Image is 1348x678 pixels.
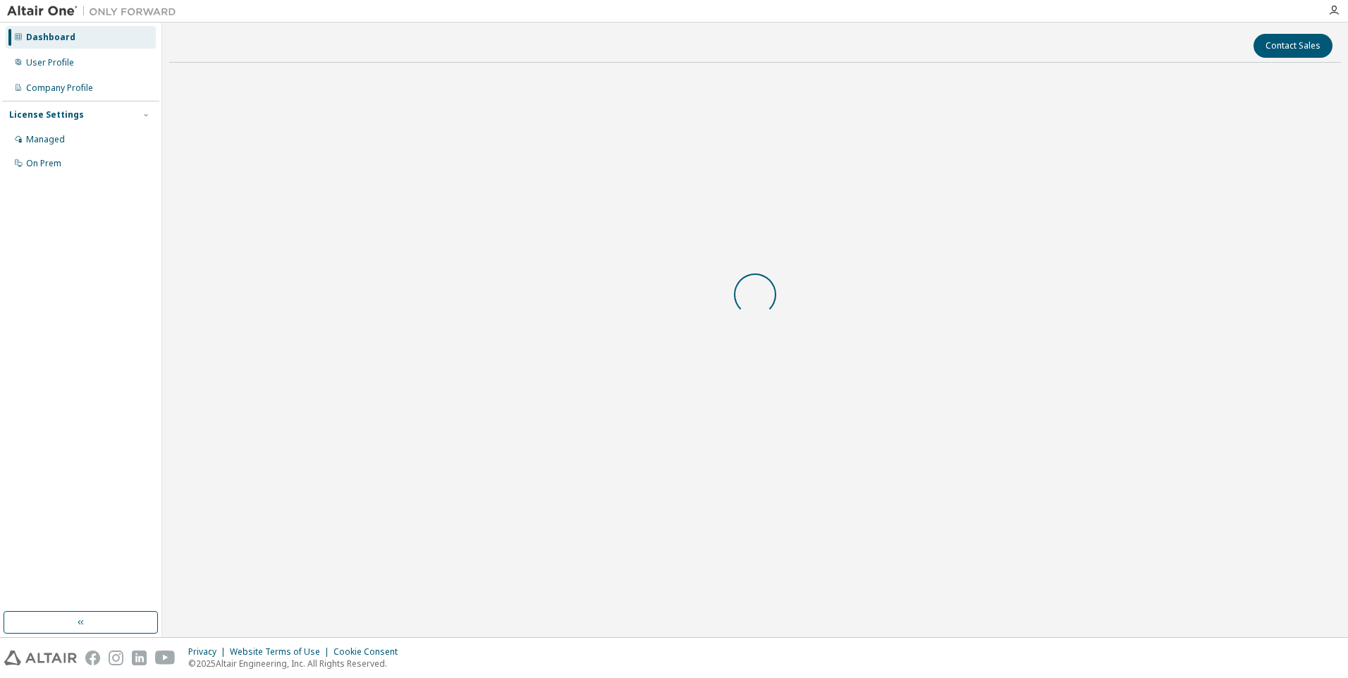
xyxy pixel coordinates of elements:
div: User Profile [26,57,74,68]
p: © 2025 Altair Engineering, Inc. All Rights Reserved. [188,658,406,670]
div: License Settings [9,109,84,121]
div: Dashboard [26,32,75,43]
div: Website Terms of Use [230,646,333,658]
div: Managed [26,134,65,145]
img: Altair One [7,4,183,18]
div: Cookie Consent [333,646,406,658]
img: facebook.svg [85,651,100,665]
img: altair_logo.svg [4,651,77,665]
button: Contact Sales [1254,34,1332,58]
div: Company Profile [26,82,93,94]
img: linkedin.svg [132,651,147,665]
div: On Prem [26,158,61,169]
img: youtube.svg [155,651,176,665]
img: instagram.svg [109,651,123,665]
div: Privacy [188,646,230,658]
